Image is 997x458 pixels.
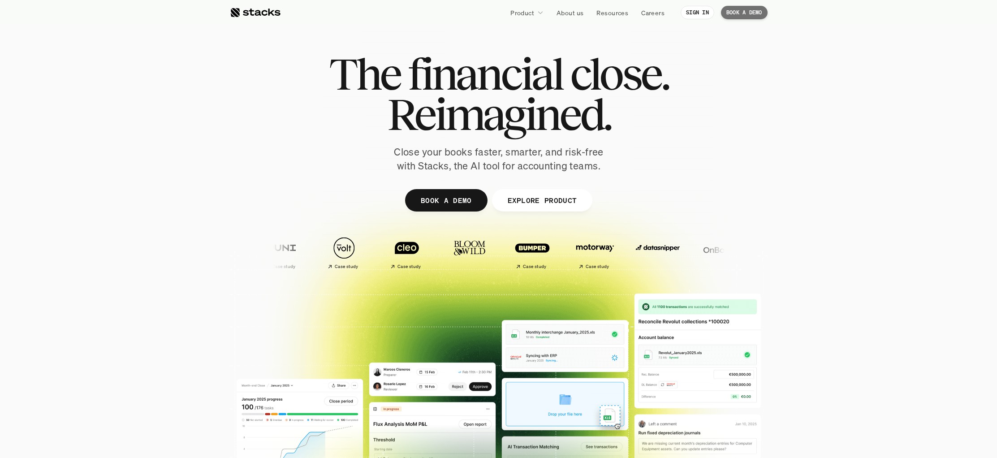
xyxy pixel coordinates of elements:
p: Product [510,8,534,17]
p: SIGN IN [686,9,709,16]
p: Close your books faster, smarter, and risk-free with Stacks, the AI tool for accounting teams. [387,145,611,173]
p: Careers [641,8,665,17]
span: financial [408,54,562,94]
p: EXPLORE PRODUCT [507,194,577,207]
p: BOOK A DEMO [726,9,762,16]
a: Case study [503,232,561,273]
h2: Case study [397,264,421,269]
a: SIGN IN [681,6,714,19]
a: BOOK A DEMO [405,189,487,212]
a: BOOK A DEMO [721,6,768,19]
p: BOOK A DEMO [420,194,471,207]
span: The [329,54,400,94]
p: Resources [596,8,628,17]
h2: Case study [585,264,609,269]
a: Careers [636,4,670,21]
span: close. [570,54,669,94]
span: Reimagined. [387,94,610,134]
a: Case study [377,232,436,273]
a: About us [551,4,589,21]
h2: Case study [334,264,358,269]
a: Resources [591,4,634,21]
p: About us [557,8,583,17]
h2: Case study [272,264,295,269]
h2: Case study [522,264,546,269]
a: Privacy Policy [106,207,145,214]
a: Case study [565,232,624,273]
a: EXPLORE PRODUCT [492,189,592,212]
a: Case study [252,232,310,273]
a: Case study [315,232,373,273]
